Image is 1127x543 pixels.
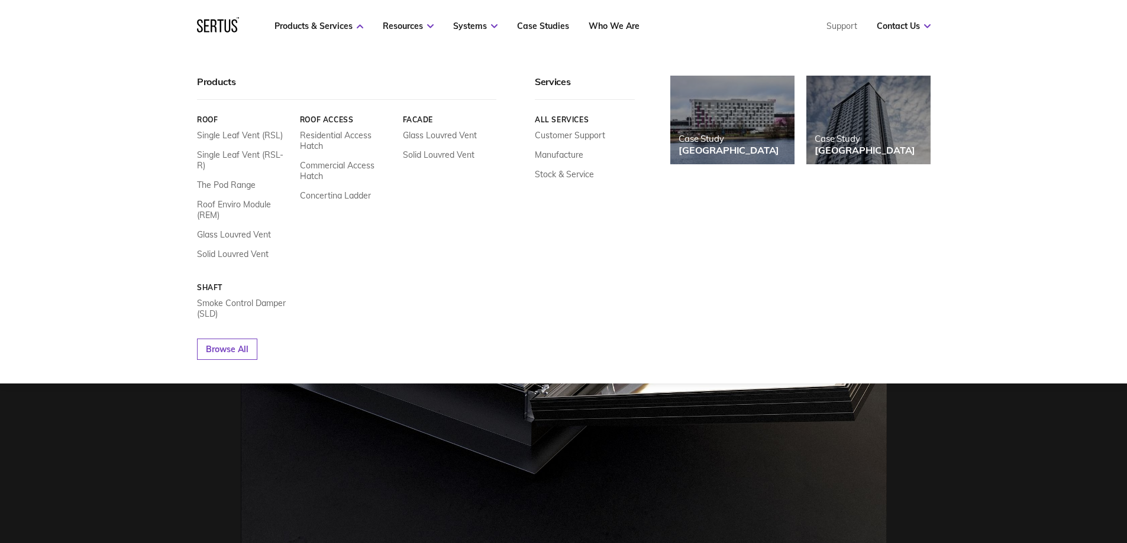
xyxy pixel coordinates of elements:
[197,130,283,141] a: Single Leaf Vent (RSL)
[402,149,474,160] a: Solid Louvred Vent
[383,21,434,31] a: Resources
[679,133,779,144] div: Case Study
[1068,486,1127,543] iframe: Chat Widget
[197,180,256,190] a: The Pod Range
[402,130,476,141] a: Glass Louvred Vent
[197,115,291,124] a: Roof
[197,229,271,240] a: Glass Louvred Vent
[197,298,291,319] a: Smoke Control Damper (SLD)
[197,283,291,292] a: Shaft
[877,21,931,31] a: Contact Us
[197,339,257,360] a: Browse All
[299,160,393,181] a: Commercial Access Hatch
[535,169,594,180] a: Stock & Service
[299,190,370,201] a: Concertina Ladder
[806,76,931,164] a: Case Study[GEOGRAPHIC_DATA]
[815,144,915,156] div: [GEOGRAPHIC_DATA]
[197,249,269,259] a: Solid Louvred Vent
[402,115,496,124] a: Facade
[275,21,363,31] a: Products & Services
[589,21,640,31] a: Who We Are
[826,21,857,31] a: Support
[197,76,496,100] div: Products
[197,149,291,171] a: Single Leaf Vent (RSL-R)
[670,76,795,164] a: Case Study[GEOGRAPHIC_DATA]
[679,144,779,156] div: [GEOGRAPHIC_DATA]
[517,21,569,31] a: Case Studies
[197,199,291,220] a: Roof Enviro Module (REM)
[815,133,915,144] div: Case Study
[535,130,605,141] a: Customer Support
[535,76,635,100] div: Services
[535,115,635,124] a: All services
[299,115,393,124] a: Roof Access
[299,130,393,151] a: Residential Access Hatch
[535,149,583,160] a: Manufacture
[453,21,498,31] a: Systems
